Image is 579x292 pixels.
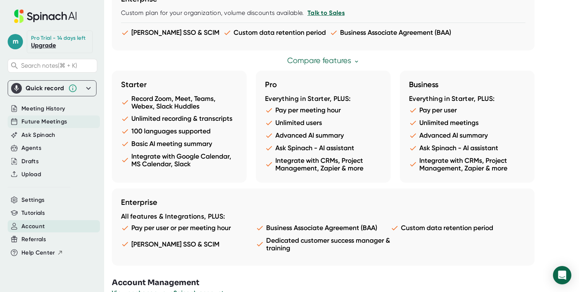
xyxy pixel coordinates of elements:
[21,235,46,244] button: Referrals
[121,29,219,37] li: [PERSON_NAME] SSO & SCIM
[265,157,381,172] li: Integrate with CRMs, Project Management, Zapier & more
[121,80,237,89] h3: Starter
[21,248,55,257] span: Help Center
[21,196,45,204] button: Settings
[265,144,381,152] li: Ask Spinach - AI assistant
[409,157,525,172] li: Integrate with CRMs, Project Management, Zapier & more
[121,213,525,221] div: All features & Integrations, PLUS:
[121,224,256,232] li: Pay per user or per meeting hour
[121,127,237,135] li: 100 languages supported
[31,35,85,42] div: Pro Trial - 14 days left
[121,237,256,252] li: [PERSON_NAME] SSO & SCIM
[553,266,571,284] div: Open Intercom Messenger
[409,80,525,89] h3: Business
[26,84,64,92] div: Quick record
[21,117,67,126] button: Future Meetings
[391,224,525,232] li: Custom data retention period
[21,248,63,257] button: Help Center
[287,56,360,65] a: Compare features
[21,222,45,231] button: Account
[265,119,381,127] li: Unlimited users
[8,34,23,49] span: m
[265,131,381,140] li: Advanced AI summary
[121,152,237,168] li: Integrate with Google Calendar, MS Calendar, Slack
[409,95,525,103] div: Everything in Starter, PLUS:
[21,144,41,152] button: Agents
[112,277,579,289] h3: Account Management
[21,209,45,217] button: Tutorials
[307,9,345,16] a: Talk to Sales
[121,95,237,110] li: Record Zoom, Meet, Teams, Webex, Slack Huddles
[265,80,381,89] h3: Pro
[11,81,93,96] div: Quick record
[21,62,77,69] span: Search notes (⌘ + K)
[256,237,391,252] li: Dedicated customer success manager & training
[121,198,525,207] h3: Enterprise
[121,140,237,148] li: Basic AI meeting summary
[21,170,41,179] button: Upload
[330,29,451,37] li: Business Associate Agreement (BAA)
[265,106,381,114] li: Pay per meeting hour
[121,115,237,123] li: Unlimited recording & transcripts
[21,104,65,113] button: Meeting History
[223,29,326,37] li: Custom data retention period
[265,95,381,103] div: Everything in Starter, PLUS:
[21,157,39,166] button: Drafts
[409,119,525,127] li: Unlimited meetings
[31,42,56,49] a: Upgrade
[409,106,525,114] li: Pay per user
[409,131,525,140] li: Advanced AI summary
[409,144,525,152] li: Ask Spinach - AI assistant
[21,131,56,140] button: Ask Spinach
[256,224,391,232] li: Business Associate Agreement (BAA)
[121,9,525,17] div: Custom plan for your organization, volume discounts available.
